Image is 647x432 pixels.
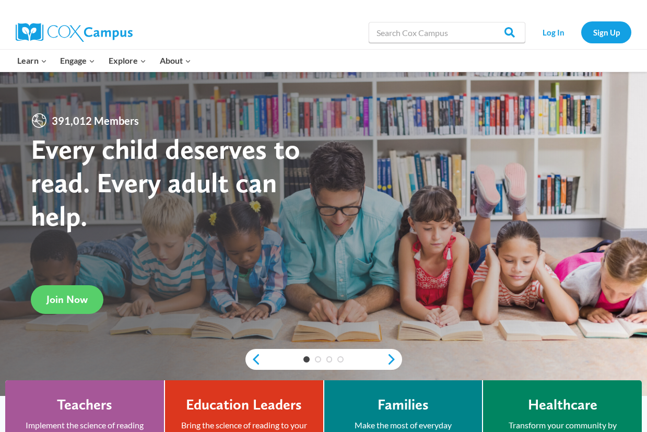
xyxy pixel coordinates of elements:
[31,285,103,314] a: Join Now
[186,396,302,414] h4: Education Leaders
[60,54,95,67] span: Engage
[531,21,631,43] nav: Secondary Navigation
[303,356,310,363] a: 1
[581,21,631,43] a: Sign Up
[326,356,333,363] a: 3
[17,54,47,67] span: Learn
[48,112,143,129] span: 391,012 Members
[531,21,576,43] a: Log In
[31,132,300,232] strong: Every child deserves to read. Every adult can help.
[528,396,597,414] h4: Healthcare
[160,54,191,67] span: About
[337,356,344,363] a: 4
[16,23,133,42] img: Cox Campus
[57,396,112,414] h4: Teachers
[245,353,261,366] a: previous
[10,50,197,72] nav: Primary Navigation
[245,349,402,370] div: content slider buttons
[46,293,88,306] span: Join Now
[378,396,429,414] h4: Families
[386,353,402,366] a: next
[109,54,146,67] span: Explore
[315,356,321,363] a: 2
[369,22,525,43] input: Search Cox Campus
